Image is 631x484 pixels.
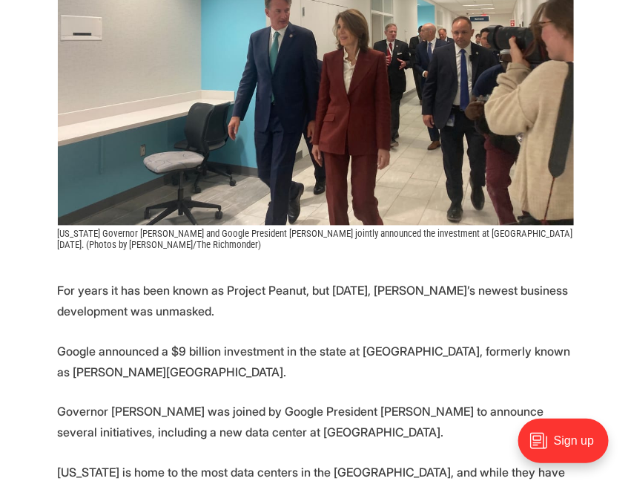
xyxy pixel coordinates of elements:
[58,402,574,443] p: Governor [PERSON_NAME] was joined by Google President [PERSON_NAME] to announce several initiativ...
[58,341,574,383] p: Google announced a $9 billion investment in the state at [GEOGRAPHIC_DATA], formerly known as [PE...
[58,281,574,322] p: For years it has been known as Project Peanut, but [DATE], [PERSON_NAME]’s newest business develo...
[506,411,631,484] iframe: portal-trigger
[58,229,575,251] span: [US_STATE] Governor [PERSON_NAME] and Google President [PERSON_NAME] jointly announced the invest...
